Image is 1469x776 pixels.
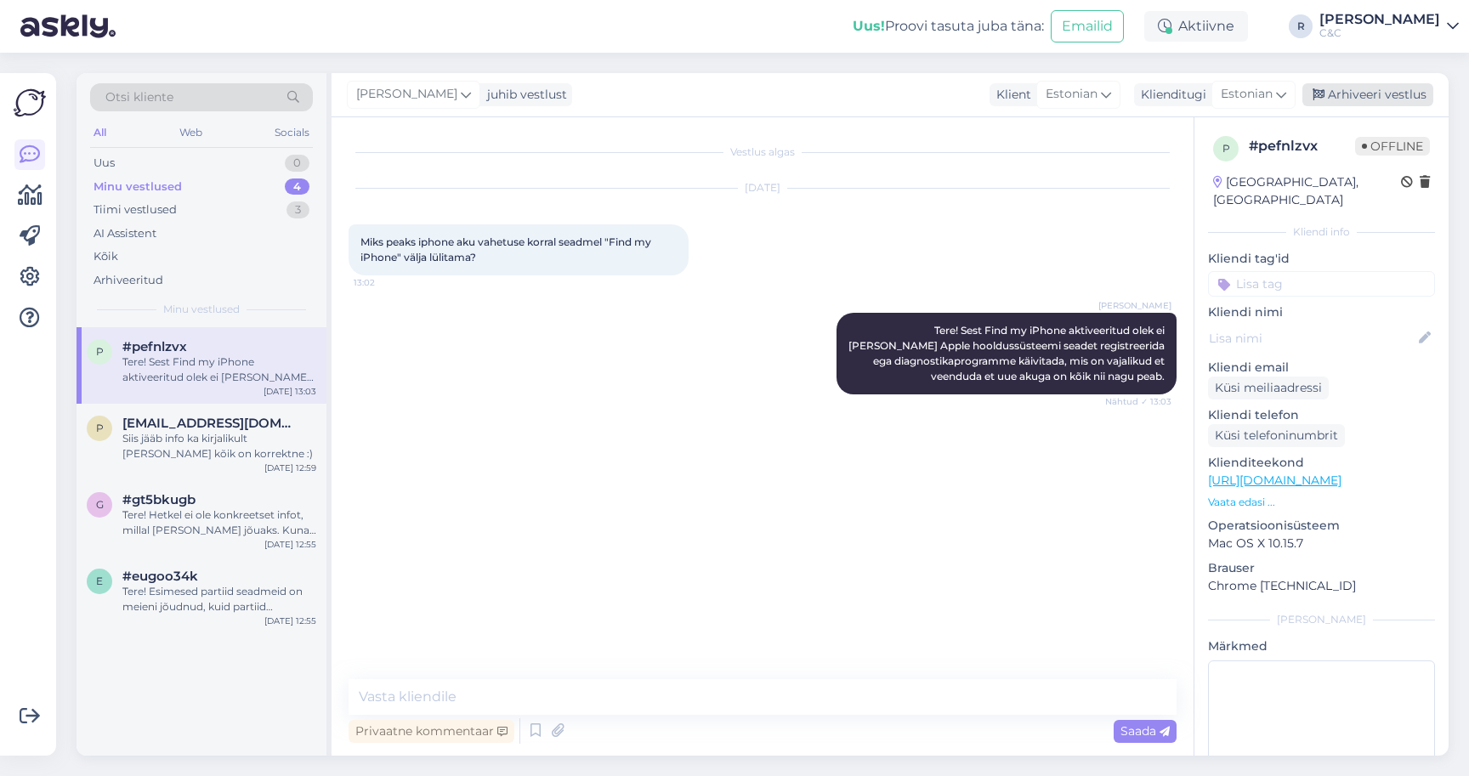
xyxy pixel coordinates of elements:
[1221,85,1273,104] span: Estonian
[1144,11,1248,42] div: Aktiivne
[1289,14,1313,38] div: R
[94,248,118,265] div: Kõik
[96,575,103,587] span: e
[1208,406,1435,424] p: Kliendi telefon
[1208,517,1435,535] p: Operatsioonisüsteem
[1208,612,1435,627] div: [PERSON_NAME]
[1208,473,1341,488] a: [URL][DOMAIN_NAME]
[1319,26,1440,40] div: C&C
[349,180,1177,195] div: [DATE]
[1209,329,1415,348] input: Lisa nimi
[1208,495,1435,510] p: Vaata edasi ...
[122,431,316,462] div: Siis jääb info ka kirjalikult [PERSON_NAME] kõik on korrektne :)
[349,720,514,743] div: Privaatne kommentaar
[848,324,1167,382] span: Tere! Sest Find my iPhone aktiveeritud olek ei [PERSON_NAME] Apple hooldussüsteemi seadet registr...
[105,88,173,106] span: Otsi kliente
[285,178,309,195] div: 4
[480,86,567,104] div: juhib vestlust
[1355,137,1430,156] span: Offline
[1208,303,1435,321] p: Kliendi nimi
[122,416,299,431] span: Pandrej@mail.ru
[286,201,309,218] div: 3
[1208,454,1435,472] p: Klienditeekond
[94,178,182,195] div: Minu vestlused
[853,16,1044,37] div: Proovi tasuta juba täna:
[1302,83,1433,106] div: Arhiveeri vestlus
[853,18,885,34] b: Uus!
[1213,173,1401,209] div: [GEOGRAPHIC_DATA], [GEOGRAPHIC_DATA]
[94,201,177,218] div: Tiimi vestlused
[163,302,240,317] span: Minu vestlused
[356,85,457,104] span: [PERSON_NAME]
[14,87,46,119] img: Askly Logo
[122,569,198,584] span: #eugoo34k
[1319,13,1459,40] a: [PERSON_NAME]C&C
[96,498,104,511] span: g
[264,462,316,474] div: [DATE] 12:59
[264,615,316,627] div: [DATE] 12:55
[122,492,196,507] span: #gt5bkugb
[1208,535,1435,552] p: Mac OS X 10.15.7
[122,339,187,354] span: #pefnlzvx
[94,225,156,242] div: AI Assistent
[90,122,110,144] div: All
[264,385,316,398] div: [DATE] 13:03
[1208,271,1435,297] input: Lisa tag
[360,235,654,263] span: Miks peaks iphone aku vahetuse korral seadmel "Find my iPhone" välja lülitama?
[122,507,316,538] div: Tere! Hetkel ei ole konkreetset infot, millal [PERSON_NAME] jõuaks. Kuna eeltellimusi on palju ja...
[349,144,1177,160] div: Vestlus algas
[1046,85,1097,104] span: Estonian
[1120,723,1170,739] span: Saada
[1208,250,1435,268] p: Kliendi tag'id
[1208,577,1435,595] p: Chrome [TECHNICAL_ID]
[94,272,163,289] div: Arhiveeritud
[1319,13,1440,26] div: [PERSON_NAME]
[1051,10,1124,42] button: Emailid
[264,538,316,551] div: [DATE] 12:55
[354,276,417,289] span: 13:02
[96,345,104,358] span: p
[1098,299,1171,312] span: [PERSON_NAME]
[94,155,115,172] div: Uus
[122,354,316,385] div: Tere! Sest Find my iPhone aktiveeritud olek ei [PERSON_NAME] Apple hooldussüsteemi seadet registr...
[96,422,104,434] span: P
[271,122,313,144] div: Socials
[1208,224,1435,240] div: Kliendi info
[285,155,309,172] div: 0
[122,584,316,615] div: Tere! Esimesed partiid seadmeid on meieni jõudnud, kuid partiid sisaldavad endiselt [PERSON_NAME]...
[1208,637,1435,655] p: Märkmed
[1208,359,1435,377] p: Kliendi email
[1249,136,1355,156] div: # pefnlzvx
[990,86,1031,104] div: Klient
[1208,559,1435,577] p: Brauser
[1222,142,1230,155] span: p
[176,122,206,144] div: Web
[1105,395,1171,408] span: Nähtud ✓ 13:03
[1208,377,1329,399] div: Küsi meiliaadressi
[1134,86,1206,104] div: Klienditugi
[1208,424,1345,447] div: Küsi telefoninumbrit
